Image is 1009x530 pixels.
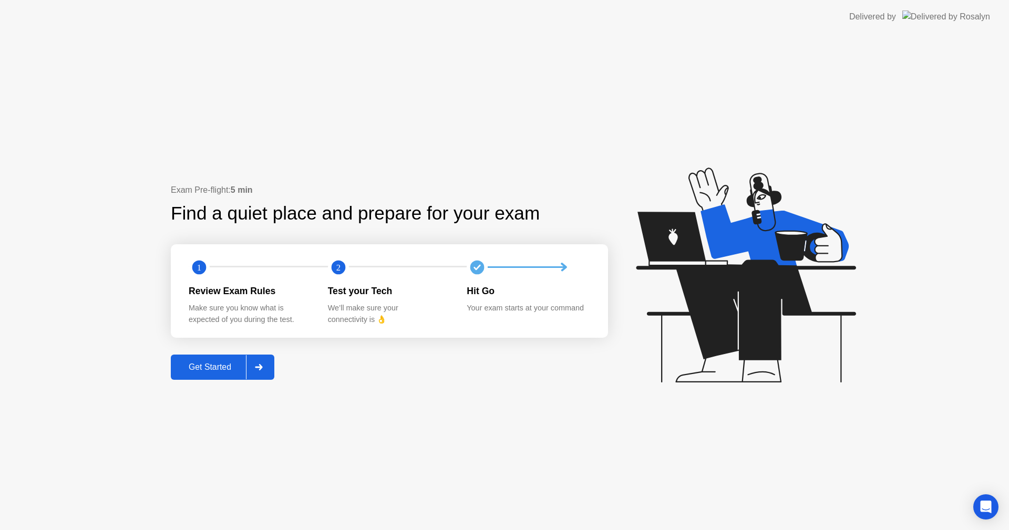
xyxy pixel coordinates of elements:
div: Open Intercom Messenger [973,494,998,519]
div: Exam Pre-flight: [171,184,608,196]
button: Get Started [171,355,274,380]
b: 5 min [231,185,253,194]
div: Test your Tech [328,284,450,298]
text: 1 [197,262,201,272]
div: We’ll make sure your connectivity is 👌 [328,303,450,325]
div: Review Exam Rules [189,284,311,298]
div: Your exam starts at your command [467,303,589,314]
div: Get Started [174,362,246,372]
div: Make sure you know what is expected of you during the test. [189,303,311,325]
div: Find a quiet place and prepare for your exam [171,200,541,227]
div: Delivered by [849,11,896,23]
div: Hit Go [467,284,589,298]
img: Delivered by Rosalyn [902,11,990,23]
text: 2 [336,262,341,272]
